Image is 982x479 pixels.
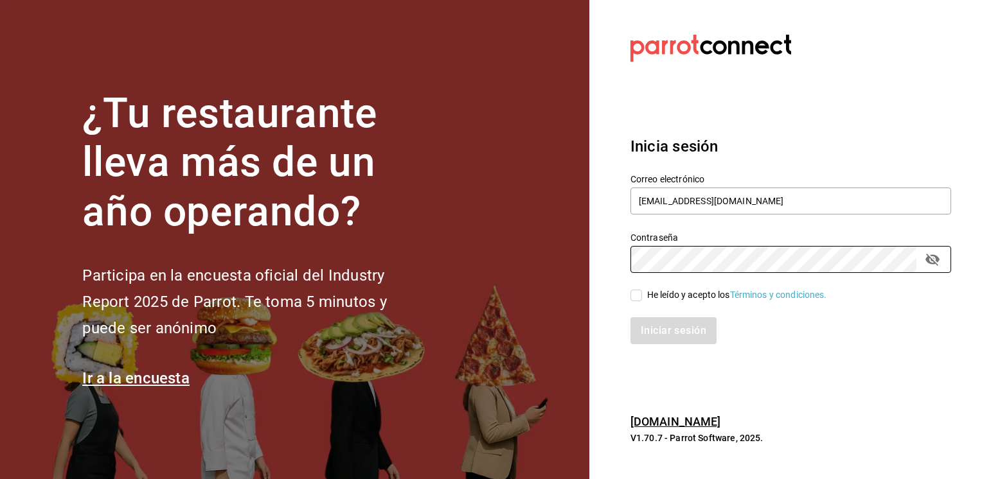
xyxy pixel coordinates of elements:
label: Contraseña [630,232,951,241]
h2: Participa en la encuesta oficial del Industry Report 2025 de Parrot. Te toma 5 minutos y puede se... [82,263,429,341]
a: [DOMAIN_NAME] [630,415,721,428]
button: passwordField [922,248,943,270]
input: Ingresa tu correo electrónico [630,187,951,214]
p: V1.70.7 - Parrot Software, 2025. [630,431,951,444]
div: He leído y acepto los [647,288,827,302]
a: Ir a la encuesta [82,369,190,387]
a: Términos y condiciones. [730,290,827,300]
h1: ¿Tu restaurante lleva más de un año operando? [82,89,429,237]
label: Correo electrónico [630,174,951,183]
h3: Inicia sesión [630,135,951,158]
